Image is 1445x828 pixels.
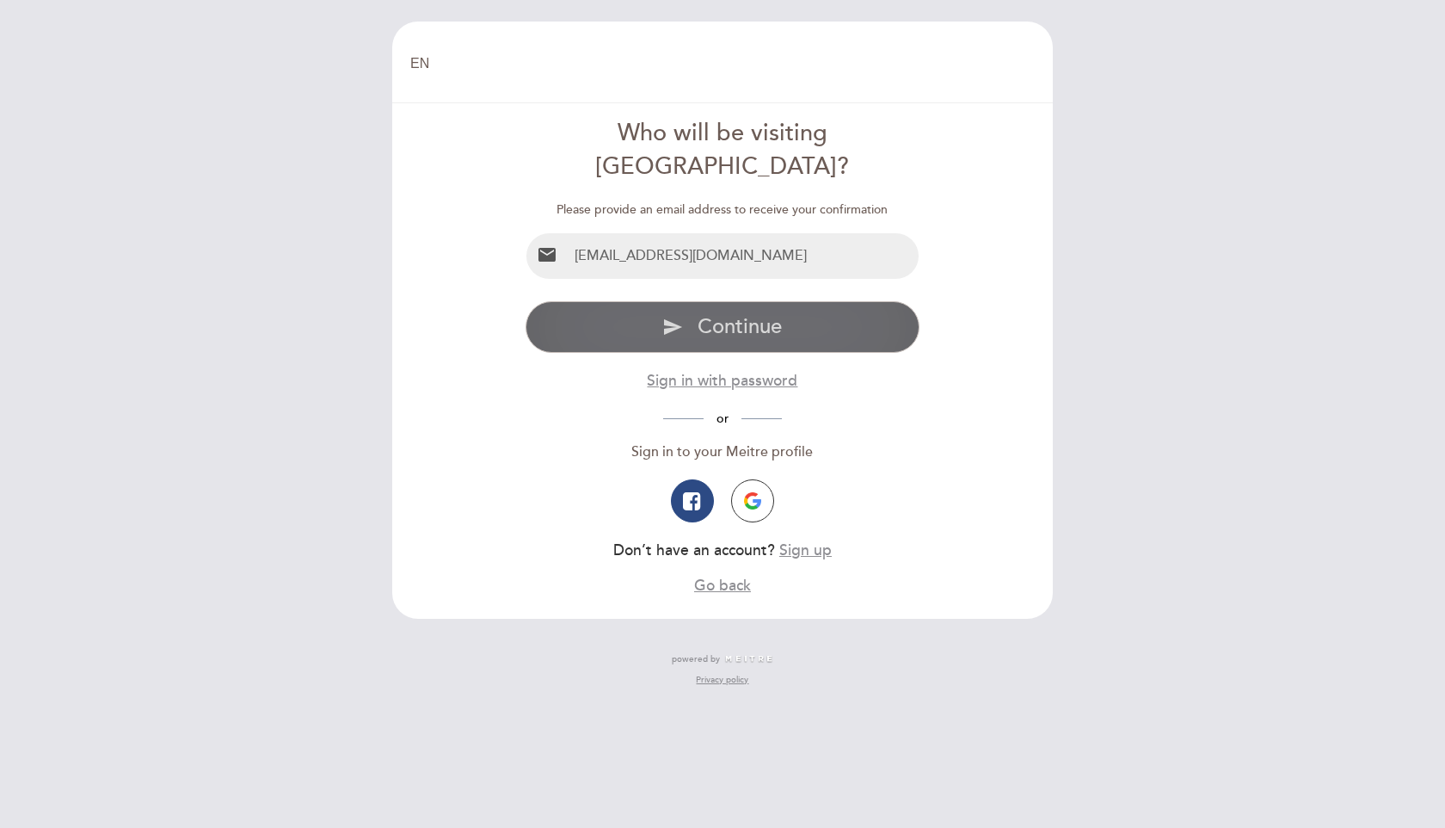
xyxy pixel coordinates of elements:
i: email [537,244,557,265]
button: Go back [694,575,751,596]
button: send Continue [526,301,920,353]
a: powered by [672,653,773,665]
span: Continue [698,314,782,339]
button: Sign up [779,540,832,561]
img: MEITRE [724,655,773,664]
a: Privacy policy [696,674,748,686]
div: Please provide an email address to receive your confirmation [526,201,920,219]
div: Sign in to your Meitre profile [526,442,920,462]
div: Who will be visiting [GEOGRAPHIC_DATA]? [526,117,920,184]
button: Sign in with password [647,370,797,392]
span: powered by [672,653,720,665]
input: Email [568,233,919,279]
span: Don’t have an account? [613,541,775,559]
span: or [704,411,741,426]
img: icon-google.png [744,492,761,510]
i: send [662,317,683,337]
